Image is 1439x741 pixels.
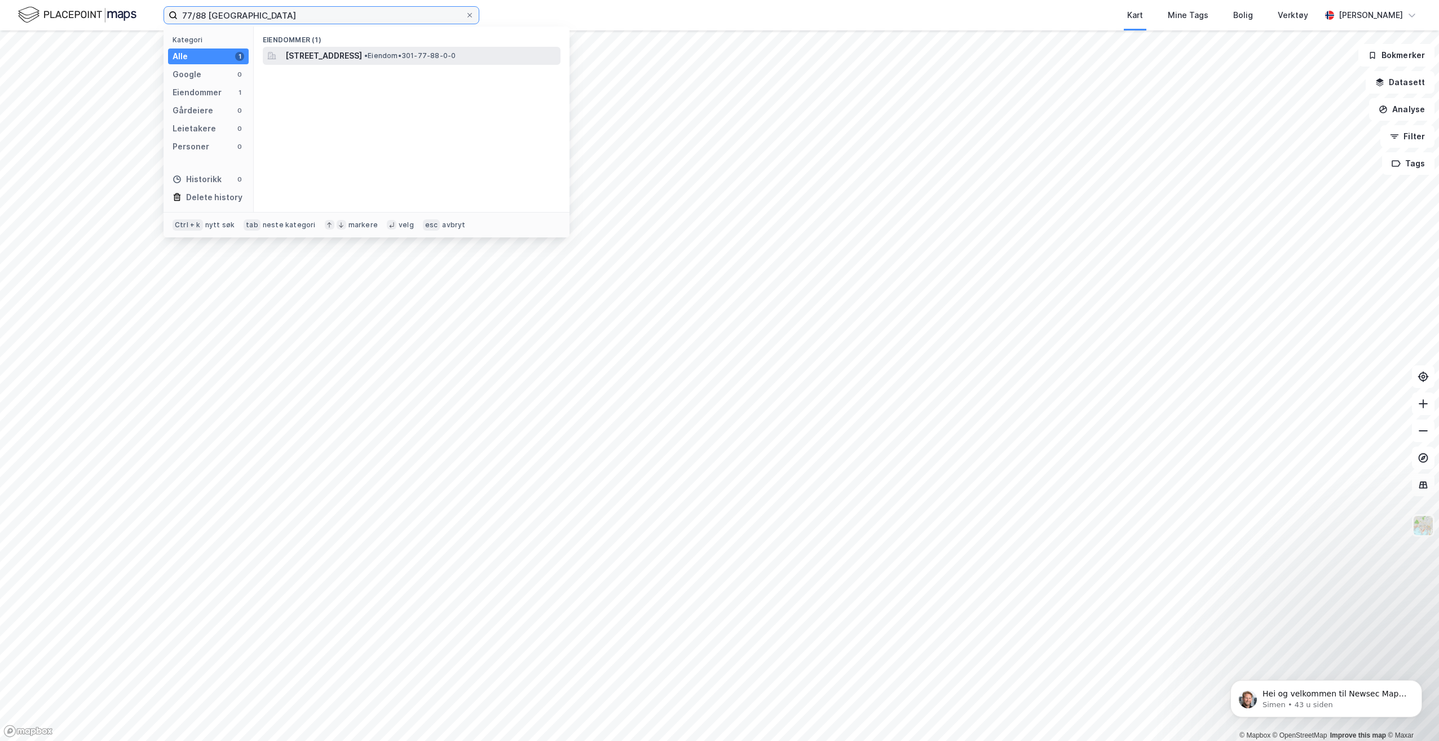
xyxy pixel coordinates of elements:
[1273,731,1327,739] a: OpenStreetMap
[1213,656,1439,735] iframe: Intercom notifications melding
[1412,515,1434,536] img: Z
[1239,731,1270,739] a: Mapbox
[173,173,222,186] div: Historikk
[235,70,244,79] div: 0
[205,220,235,230] div: nytt søk
[1330,731,1386,739] a: Improve this map
[285,49,362,63] span: [STREET_ADDRESS]
[364,51,456,60] span: Eiendom • 301-77-88-0-0
[173,219,203,231] div: Ctrl + k
[235,88,244,97] div: 1
[173,86,222,99] div: Eiendommer
[1278,8,1308,22] div: Verktøy
[423,219,440,231] div: esc
[364,51,368,60] span: •
[399,220,414,230] div: velg
[173,68,201,81] div: Google
[244,219,261,231] div: tab
[1380,125,1434,148] button: Filter
[173,140,209,153] div: Personer
[1369,98,1434,121] button: Analyse
[173,36,249,44] div: Kategori
[348,220,378,230] div: markere
[1382,152,1434,175] button: Tags
[1339,8,1403,22] div: [PERSON_NAME]
[235,175,244,184] div: 0
[235,106,244,115] div: 0
[173,122,216,135] div: Leietakere
[173,50,188,63] div: Alle
[3,725,53,738] a: Mapbox homepage
[235,142,244,151] div: 0
[1366,71,1434,94] button: Datasett
[235,52,244,61] div: 1
[1233,8,1253,22] div: Bolig
[263,220,316,230] div: neste kategori
[173,104,213,117] div: Gårdeiere
[18,5,136,25] img: logo.f888ab2527a4732fd821a326f86c7f29.svg
[186,191,242,204] div: Delete history
[442,220,465,230] div: avbryt
[1168,8,1208,22] div: Mine Tags
[1127,8,1143,22] div: Kart
[235,124,244,133] div: 0
[254,27,570,47] div: Eiendommer (1)
[1358,44,1434,67] button: Bokmerker
[178,7,465,24] input: Søk på adresse, matrikkel, gårdeiere, leietakere eller personer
